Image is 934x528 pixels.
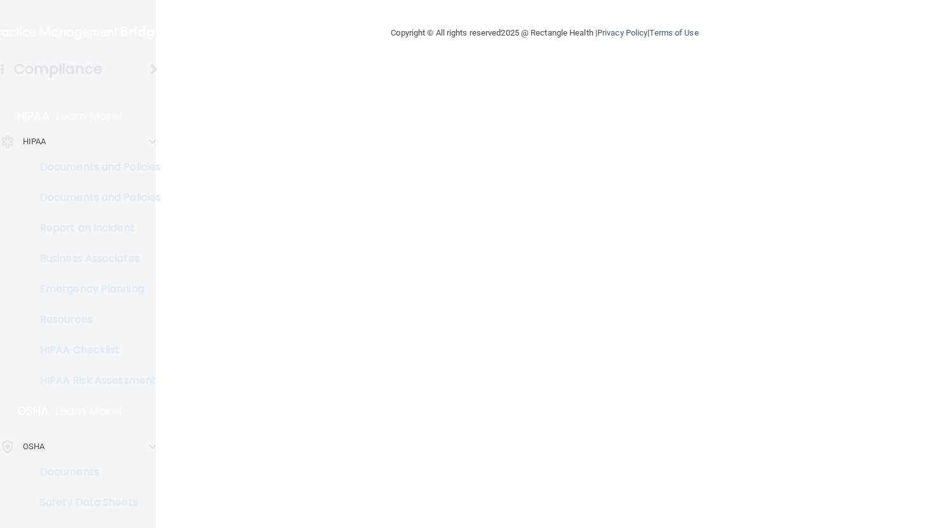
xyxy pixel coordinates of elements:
[17,109,50,124] p: HIPAA
[8,496,182,509] p: Safety Data Sheets
[8,313,182,326] p: Resources
[56,109,123,124] p: Learn More!
[8,283,182,295] p: Emergency Planning
[597,28,647,37] a: Privacy Policy
[8,191,182,204] p: Documents and Policies
[8,466,182,478] p: Documents
[8,344,182,356] p: HIPAA Checklist
[649,28,698,37] a: Terms of Use
[55,403,123,419] p: Learn More!
[313,13,777,53] div: Copyright © All rights reserved 2025 @ Rectangle Health | |
[23,134,46,149] p: HIPAA
[8,161,182,173] p: Documents and Policies
[14,60,102,78] h4: Compliance
[8,222,182,234] p: Report an Incident
[8,374,182,387] p: HIPAA Risk Assessment
[23,439,44,454] p: OSHA
[8,252,182,265] p: Business Associates
[17,403,49,419] p: OSHA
